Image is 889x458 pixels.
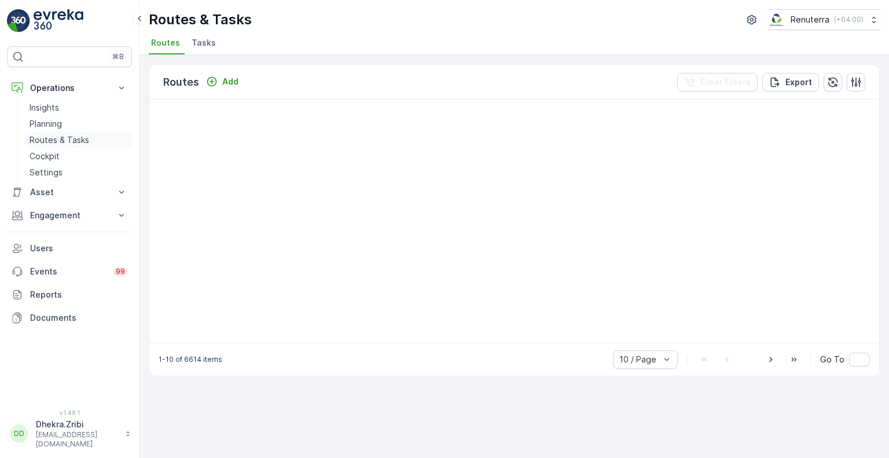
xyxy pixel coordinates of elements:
button: Add [201,75,243,89]
img: Screenshot_2024-07-26_at_13.33.01.png [768,13,786,26]
p: Asset [30,186,109,198]
span: Routes [151,37,180,49]
a: Reports [7,283,132,306]
a: Planning [25,116,132,132]
button: Clear Filters [677,73,758,91]
a: Cockpit [25,148,132,164]
a: Documents [7,306,132,329]
a: Routes & Tasks [25,132,132,148]
p: ( +04:00 ) [834,15,864,24]
p: Insights [30,102,59,113]
img: logo [7,9,30,32]
img: logo_light-DOdMpM7g.png [34,9,83,32]
p: Engagement [30,210,109,221]
p: Cockpit [30,151,60,162]
p: ⌘B [112,52,124,61]
div: DD [10,424,28,443]
p: Export [785,76,812,88]
p: Documents [30,312,127,324]
button: Renuterra(+04:00) [768,9,880,30]
p: Events [30,266,106,277]
p: Routes & Tasks [30,134,89,146]
a: Settings [25,164,132,181]
button: Engagement [7,204,132,227]
p: [EMAIL_ADDRESS][DOMAIN_NAME] [36,430,119,449]
a: Insights [25,100,132,116]
button: DDDhekra.Zribi[EMAIL_ADDRESS][DOMAIN_NAME] [7,419,132,449]
button: Asset [7,181,132,204]
p: Routes [163,74,199,90]
p: Users [30,243,127,254]
p: 99 [116,267,125,276]
p: Add [222,76,238,87]
a: Events99 [7,260,132,283]
span: Tasks [192,37,216,49]
button: Operations [7,76,132,100]
p: 1-10 of 6614 items [159,355,222,364]
p: Dhekra.Zribi [36,419,119,430]
a: Users [7,237,132,260]
span: Go To [820,354,844,365]
span: v 1.48.1 [7,409,132,416]
p: Settings [30,167,63,178]
p: Routes & Tasks [149,10,252,29]
p: Clear Filters [700,76,751,88]
p: Planning [30,118,62,130]
p: Operations [30,82,109,94]
p: Reports [30,289,127,301]
button: Export [762,73,819,91]
p: Renuterra [791,14,829,25]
